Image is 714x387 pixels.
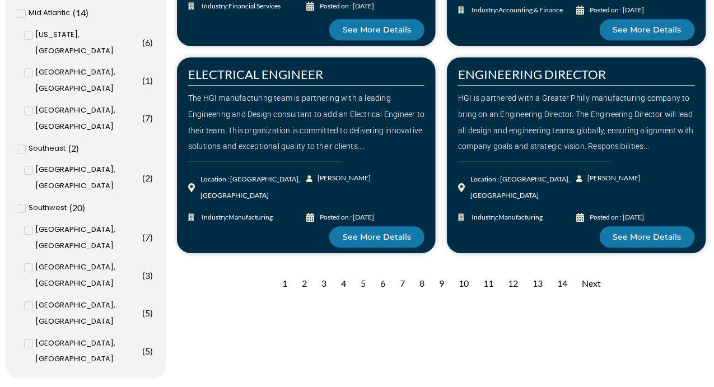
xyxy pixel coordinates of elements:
span: [GEOGRAPHIC_DATA], [GEOGRAPHIC_DATA] [36,259,140,292]
a: Industry:Manufacturing [188,209,306,226]
span: ) [151,37,153,48]
a: [PERSON_NAME] [306,170,366,186]
span: 1 [146,75,151,86]
div: 11 [478,270,499,297]
span: Industry: [469,2,563,18]
span: 20 [72,202,82,213]
span: ) [151,113,153,123]
div: 4 [335,270,352,297]
span: Southwest [29,200,67,216]
span: ( [143,346,146,356]
span: ( [69,202,72,213]
span: [GEOGRAPHIC_DATA], [GEOGRAPHIC_DATA] [36,64,140,97]
span: See More Details [343,233,411,241]
div: Location : [GEOGRAPHIC_DATA], [GEOGRAPHIC_DATA] [470,171,576,204]
span: ( [73,7,76,18]
span: ) [82,202,85,213]
span: ( [143,270,146,281]
div: 7 [394,270,410,297]
div: Posted on : [DATE] [590,209,645,226]
span: Southeast [29,141,66,157]
div: 2 [296,270,312,297]
a: ELECTRICAL ENGINEER [188,67,323,82]
span: Accounting & Finance [498,6,563,14]
a: Industry:Accounting & Finance [458,2,576,18]
span: ) [86,7,88,18]
span: [GEOGRAPHIC_DATA], [GEOGRAPHIC_DATA] [36,297,140,330]
span: ( [143,172,146,183]
span: 2 [146,172,151,183]
span: ) [151,346,153,356]
span: ) [76,143,79,153]
div: The HGI manufacturing team is partnering with a leading Engineering and Design consultant to add ... [188,90,424,155]
a: [PERSON_NAME] [577,170,636,186]
span: See More Details [613,26,682,34]
span: ) [151,232,153,243]
span: 7 [146,232,151,243]
div: Posted on : [DATE] [590,2,645,18]
span: [PERSON_NAME] [585,170,641,186]
a: See More Details [600,226,695,248]
span: ( [143,232,146,243]
div: 12 [502,270,524,297]
div: 14 [552,270,573,297]
a: Industry:Manufacturing [458,209,576,226]
span: [GEOGRAPHIC_DATA], [GEOGRAPHIC_DATA] [36,222,140,254]
span: 5 [146,346,151,356]
div: 6 [375,270,391,297]
span: 6 [146,37,151,48]
a: ENGINEERING DIRECTOR [458,67,606,82]
span: [GEOGRAPHIC_DATA], [GEOGRAPHIC_DATA] [36,162,140,194]
span: ( [143,75,146,86]
div: HGI is partnered with a Greater Philly manufacturing company to bring on an Engineering Director.... [458,90,694,155]
a: See More Details [329,19,424,40]
span: [PERSON_NAME] [315,170,371,186]
span: 5 [146,307,151,318]
a: See More Details [329,226,424,248]
span: Industry: [469,209,543,226]
span: Manufacturing [228,213,273,221]
span: Financial Services [228,2,281,10]
span: ) [151,307,153,318]
span: ( [143,307,146,318]
span: ( [143,37,146,48]
span: [US_STATE], [GEOGRAPHIC_DATA] [36,27,140,59]
span: Manufacturing [498,213,543,221]
div: 8 [414,270,430,297]
span: ) [151,172,153,183]
div: 9 [433,270,450,297]
div: 1 [277,270,293,297]
span: 14 [76,7,86,18]
span: 2 [71,143,76,153]
div: 13 [527,270,548,297]
span: 7 [146,113,151,123]
span: 3 [146,270,151,281]
span: ) [151,75,153,86]
span: ( [143,113,146,123]
div: 5 [355,270,371,297]
div: 3 [316,270,332,297]
span: Industry: [199,209,273,226]
span: [GEOGRAPHIC_DATA], [GEOGRAPHIC_DATA] [36,102,140,135]
div: Location : [GEOGRAPHIC_DATA], [GEOGRAPHIC_DATA] [200,171,306,204]
div: 10 [453,270,474,297]
span: See More Details [343,26,411,34]
a: See More Details [600,19,695,40]
div: Next [576,270,606,297]
span: ) [151,270,153,281]
span: See More Details [613,233,682,241]
span: Mid Atlantic [29,5,70,21]
div: Posted on : [DATE] [320,209,374,226]
span: [GEOGRAPHIC_DATA], [GEOGRAPHIC_DATA] [36,335,140,368]
span: ( [68,143,71,153]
